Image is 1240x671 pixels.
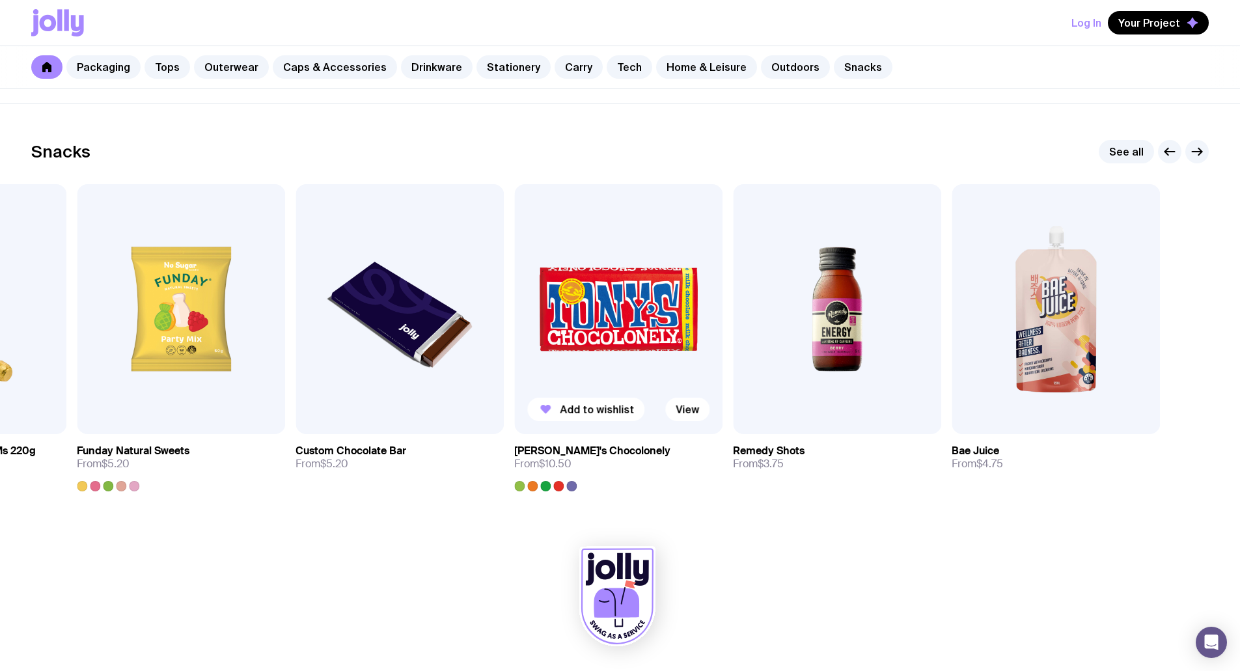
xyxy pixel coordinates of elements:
[952,445,999,458] h3: Bae Juice
[514,458,572,471] span: From
[476,55,551,79] a: Stationery
[194,55,269,79] a: Outerwear
[66,55,141,79] a: Packaging
[145,55,190,79] a: Tops
[102,457,130,471] span: $5.20
[665,398,710,421] a: View
[296,458,348,471] span: From
[514,434,723,491] a: [PERSON_NAME]'s ChocolonelyFrom$10.50
[320,457,348,471] span: $5.20
[401,55,473,79] a: Drinkware
[952,434,1160,481] a: Bae JuiceFrom$4.75
[607,55,652,79] a: Tech
[1196,627,1227,658] div: Open Intercom Messenger
[77,445,189,458] h3: Funday Natural Sweets
[733,434,941,481] a: Remedy ShotsFrom$3.75
[733,458,784,471] span: From
[514,445,670,458] h3: [PERSON_NAME]'s Chocolonely
[1118,16,1180,29] span: Your Project
[952,458,1003,471] span: From
[1108,11,1209,34] button: Your Project
[77,458,130,471] span: From
[296,445,406,458] h3: Custom Chocolate Bar
[560,403,634,416] span: Add to wishlist
[77,434,285,491] a: Funday Natural SweetsFrom$5.20
[539,457,572,471] span: $10.50
[834,55,892,79] a: Snacks
[761,55,830,79] a: Outdoors
[733,445,805,458] h3: Remedy Shots
[1099,140,1154,163] a: See all
[976,457,1003,471] span: $4.75
[31,142,90,161] h2: Snacks
[296,434,504,481] a: Custom Chocolate BarFrom$5.20
[656,55,757,79] a: Home & Leisure
[527,398,644,421] button: Add to wishlist
[273,55,397,79] a: Caps & Accessories
[1071,11,1101,34] button: Log In
[555,55,603,79] a: Carry
[758,457,784,471] span: $3.75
